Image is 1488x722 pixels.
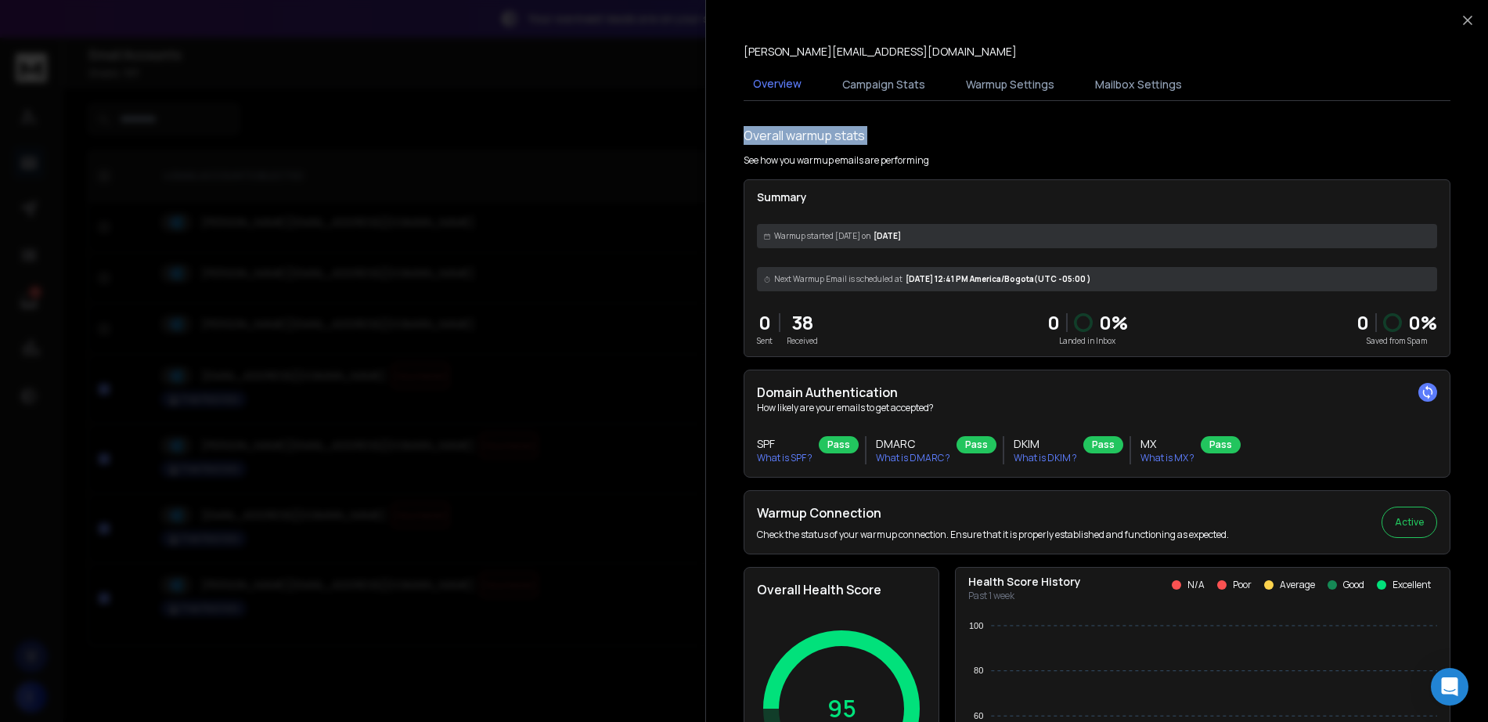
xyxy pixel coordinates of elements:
p: 0 % [1408,310,1437,335]
p: 0 [1047,310,1060,335]
button: Active [1382,507,1437,538]
span: Warmup started [DATE] on [774,230,870,242]
p: [PERSON_NAME][EMAIL_ADDRESS][DOMAIN_NAME] [744,44,1017,60]
p: Past 1 week [968,590,1081,602]
div: Pass [1083,436,1123,453]
h3: DKIM [1014,436,1077,452]
p: N/A [1187,579,1205,591]
p: Summary [757,190,1437,205]
div: Open Intercom Messenger [1431,668,1468,706]
span: Next Warmup Email is scheduled at [774,273,903,285]
h3: MX [1140,436,1194,452]
p: Landed in Inbox [1047,335,1128,347]
p: What is SPF ? [757,452,812,464]
p: Health Score History [968,574,1081,590]
p: Saved from Spam [1356,335,1437,347]
div: [DATE] 12:41 PM America/Bogota (UTC -05:00 ) [757,267,1437,291]
p: What is MX ? [1140,452,1194,464]
p: What is DMARC ? [876,452,950,464]
div: Pass [957,436,996,453]
h3: SPF [757,436,812,452]
tspan: 80 [974,666,983,675]
button: Warmup Settings [957,67,1064,102]
tspan: 60 [974,711,983,720]
h2: Overall Health Score [757,580,926,599]
p: See how you warmup emails are performing [744,154,929,167]
p: Received [787,335,818,347]
p: Good [1343,579,1364,591]
p: What is DKIM ? [1014,452,1077,464]
button: Mailbox Settings [1086,67,1191,102]
button: Overview [744,67,811,103]
h3: DMARC [876,436,950,452]
strong: 0 [1356,309,1369,335]
h2: Domain Authentication [757,383,1437,402]
p: Poor [1233,579,1252,591]
p: Check the status of your warmup connection. Ensure that it is properly established and functionin... [757,529,1229,541]
p: 38 [787,310,818,335]
button: Campaign Stats [833,67,935,102]
tspan: 100 [969,621,983,630]
p: Excellent [1393,579,1431,591]
p: Average [1280,579,1315,591]
p: 0 [757,310,773,335]
div: Pass [1201,436,1241,453]
h2: Warmup Connection [757,504,1229,522]
p: 0 % [1099,310,1128,335]
div: Pass [819,436,859,453]
h1: Overall warmup stats [744,126,865,145]
p: How likely are your emails to get accepted? [757,402,1437,414]
p: Sent [757,335,773,347]
div: [DATE] [757,224,1437,248]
